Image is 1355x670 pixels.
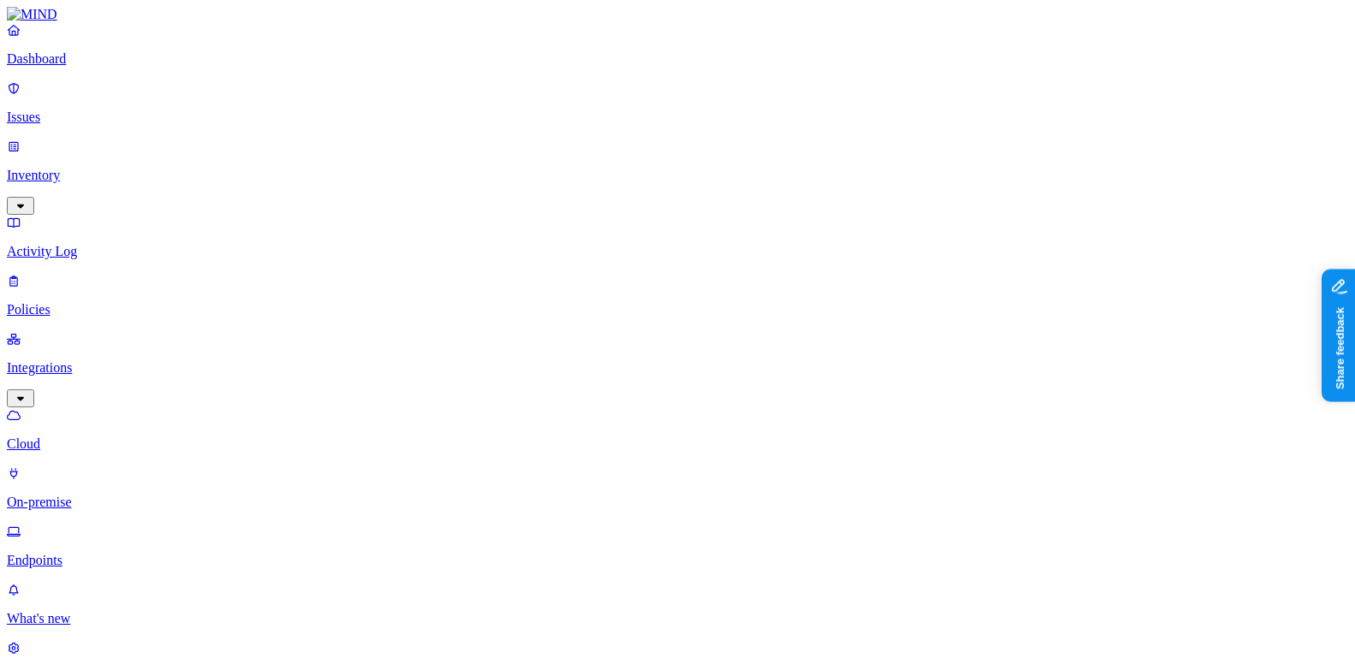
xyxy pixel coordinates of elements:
a: Endpoints [7,524,1348,568]
p: On-premise [7,495,1348,510]
p: Dashboard [7,51,1348,67]
a: Dashboard [7,22,1348,67]
a: Inventory [7,139,1348,212]
img: MIND [7,7,57,22]
p: What's new [7,611,1348,626]
a: MIND [7,7,1348,22]
p: Integrations [7,360,1348,376]
a: Issues [7,80,1348,125]
p: Inventory [7,168,1348,183]
p: Cloud [7,436,1348,452]
p: Policies [7,302,1348,317]
a: Activity Log [7,215,1348,259]
p: Endpoints [7,553,1348,568]
p: Activity Log [7,244,1348,259]
a: What's new [7,582,1348,626]
a: On-premise [7,465,1348,510]
a: Integrations [7,331,1348,405]
a: Policies [7,273,1348,317]
a: Cloud [7,407,1348,452]
p: Issues [7,110,1348,125]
